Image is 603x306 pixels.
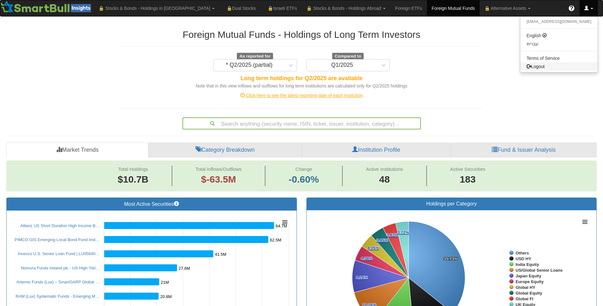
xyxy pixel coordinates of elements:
[356,275,368,280] tspan: 9.24%
[160,294,172,299] tspan: 20.8M
[520,54,598,62] a: Terms of Service
[11,201,292,207] h3: Most Active Securities
[219,0,260,16] a: 🔒Dual Stocks
[118,174,148,184] span: $10.7B
[120,29,483,40] h2: Foreign Mutual Funds - Holdings of Long Term Investors
[516,291,543,296] tspan: Global Equity
[120,74,483,83] div: Long term holdings for Q2/2025 are available
[450,173,485,186] span: 183
[332,53,364,60] span: Compared to
[183,118,420,129] div: Search anything (security name, ISIN, ticker, issuer, institution, category)...
[444,256,458,261] tspan: 35.73%
[118,166,148,172] span: Total Holdings
[390,0,427,16] a: Foreign ETFs
[276,224,287,228] tspan: 64.7M
[516,268,563,273] tspan: US/Global Senior Loans
[295,166,312,172] span: Change
[516,274,542,278] tspan: Japan Equity
[570,5,573,11] span: ?
[387,233,398,237] tspan: 3.83%
[148,143,302,158] a: Category Breakdown
[564,0,579,16] a: ?
[516,262,539,267] tspan: India Equity
[516,256,531,261] tspan: USD HY
[516,251,529,255] tspan: Others
[226,62,272,68] div: * Q2/2025 (partial)
[289,173,319,186] span: -0.60%
[0,0,94,13] img: Smartbull
[94,0,219,16] a: 🔒 Stocks & Bonds - Holdings in [GEOGRAPHIC_DATA]
[376,238,388,243] tspan: 3.95%
[367,246,379,250] tspan: 4.05%
[16,294,99,299] a: RAM (Lux) Systematic Funds - Emerging M…
[18,251,99,256] a: Invesco U.S. Senior Loan Fund | LU05640…
[201,174,236,184] span: $-63.5M
[6,143,148,158] a: Market Trends
[397,230,409,235] tspan: 3.72%
[366,166,403,172] span: Active Institutions
[331,62,353,68] div: Q1/2025
[312,201,592,207] h3: Holdings per Category
[21,266,99,270] a: Nomura Funds Ireland plc - US High Yiel…
[366,173,403,186] span: 48
[361,256,373,261] tspan: 4.38%
[302,0,390,16] a: 🔒 Stocks & Bonds - Holdings Abroad
[161,280,169,285] tspan: 21M
[116,92,488,99] div: Click here to see the latest reporting date of each institution
[450,166,485,172] span: Active Securities
[15,237,99,242] a: PIMCO GIS Emerging Local Bond Fund Inst…
[451,143,597,158] a: Fund & Issuer Analysis
[195,166,242,172] span: Total Inflows/Outflows
[237,53,273,60] span: As reported for
[302,143,451,158] a: Institution Profile
[17,280,99,284] a: Artemis Funds (Lux) – SmartGARP Global …
[20,223,99,228] a: Allianz US Short Duration High Income B…
[270,238,281,242] tspan: 62.5M
[516,285,535,290] tspan: Global HY
[516,296,533,301] tspan: Global FI
[179,266,190,271] tspan: 27.8M
[215,252,226,257] tspan: 41.5M
[480,0,535,16] a: 🔒 Alternative Assets
[516,279,544,284] tspan: Europe Equity
[427,0,480,16] a: Foreign Mutual Funds
[520,40,598,48] a: עברית
[520,18,598,25] li: [EMAIL_ADDRESS][DOMAIN_NAME]
[520,31,598,40] a: English
[261,0,302,16] a: 🔒Israeli ETFs
[520,62,598,71] a: Logout
[120,83,483,89] div: Note that in this view inflows and outflows for long term institutions are calculated only for Q2...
